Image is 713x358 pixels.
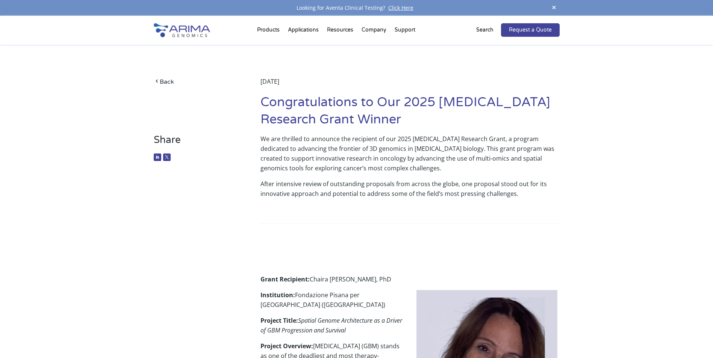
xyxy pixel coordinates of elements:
p: Search [476,25,493,35]
strong: Institution: [260,291,295,299]
img: Arima-Genomics-logo [154,23,210,37]
a: Click Here [385,4,416,11]
p: We are thrilled to announce the recipient of our 2025 [MEDICAL_DATA] Research Grant, a program de... [260,134,559,179]
p: Chaira [PERSON_NAME], PhD [260,274,559,290]
h3: Share [154,134,238,152]
em: Spatial Genome Architecture as a Driver of GBM Progression and Survival [260,316,402,334]
a: Request a Quote [501,23,560,37]
a: Back [154,77,238,87]
strong: Project Overview: [260,342,313,350]
h1: Congratulations to Our 2025 [MEDICAL_DATA] Research Grant Winner [260,94,559,134]
p: After intensive review of outstanding proposals from across the globe, one proposal stood out for... [260,179,559,205]
p: Fondazione Pisana per [GEOGRAPHIC_DATA] ([GEOGRAPHIC_DATA]) [260,290,559,316]
div: [DATE] [260,77,559,94]
div: Looking for Aventa Clinical Testing? [154,3,560,13]
strong: Project Title: [260,316,298,325]
strong: Grant Recipient: [260,275,310,283]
